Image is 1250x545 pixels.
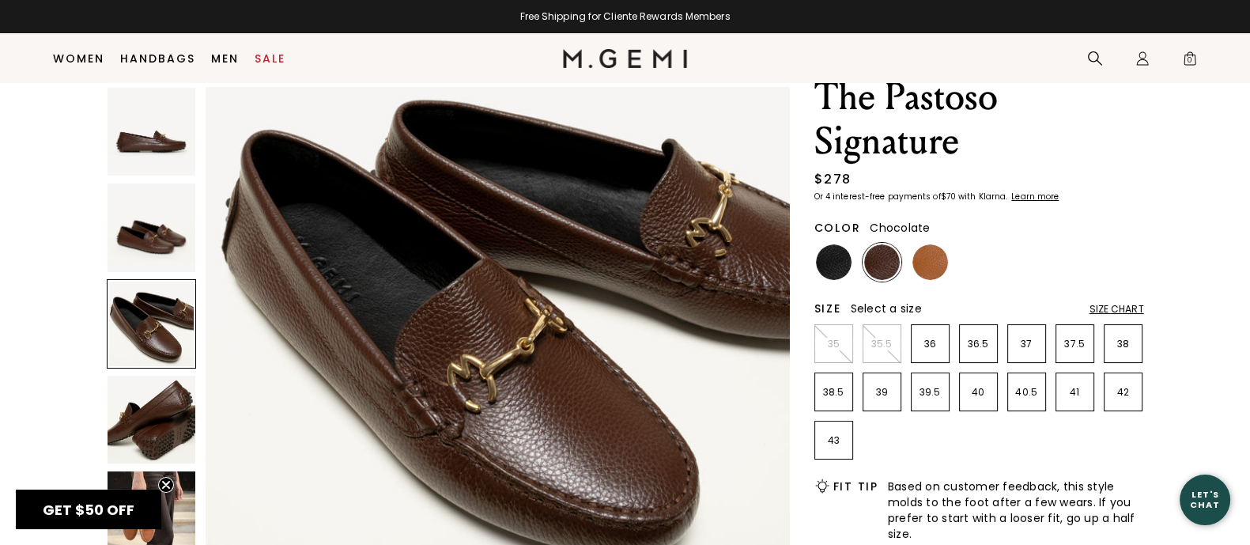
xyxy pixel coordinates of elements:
a: Men [211,52,239,65]
klarna-placement-style-body: with Klarna [958,191,1010,202]
p: 40.5 [1008,386,1045,399]
h2: Size [814,302,841,315]
klarna-placement-style-amount: $70 [941,191,956,202]
p: 39 [863,386,901,399]
span: 0 [1182,54,1198,70]
img: The Pastoso Signature [108,376,195,464]
span: Chocolate [870,220,930,236]
span: Based on customer feedback, this style molds to the foot after a few wears. If you prefer to star... [888,479,1144,542]
klarna-placement-style-body: Or 4 interest-free payments of [814,191,941,202]
div: Let's Chat [1180,490,1230,509]
button: Close teaser [158,477,174,493]
img: Tan [912,244,948,280]
span: GET $50 OFF [43,500,134,520]
p: 37.5 [1056,338,1093,350]
a: Handbags [120,52,195,65]
img: M.Gemi [563,49,687,68]
span: Select a size [851,301,922,316]
img: The Pastoso Signature [108,88,195,176]
div: Size Chart [1090,303,1144,316]
h2: Fit Tip [833,480,878,493]
p: 39.5 [912,386,949,399]
p: 42 [1105,386,1142,399]
h1: The Pastoso Signature [814,75,1144,164]
p: 36.5 [960,338,997,350]
p: 37 [1008,338,1045,350]
klarna-placement-style-cta: Learn more [1011,191,1059,202]
img: Chocolate [864,244,900,280]
p: 36 [912,338,949,350]
img: Black [816,244,852,280]
h2: Color [814,221,861,234]
a: Women [53,52,104,65]
img: The Pastoso Signature [108,184,195,271]
div: GET $50 OFFClose teaser [16,490,161,529]
div: $278 [814,170,852,189]
p: 38 [1105,338,1142,350]
p: 35.5 [863,338,901,350]
p: 40 [960,386,997,399]
p: 41 [1056,386,1093,399]
p: 38.5 [815,386,852,399]
a: Learn more [1010,192,1059,202]
p: 43 [815,434,852,447]
a: Sale [255,52,285,65]
p: 35 [815,338,852,350]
